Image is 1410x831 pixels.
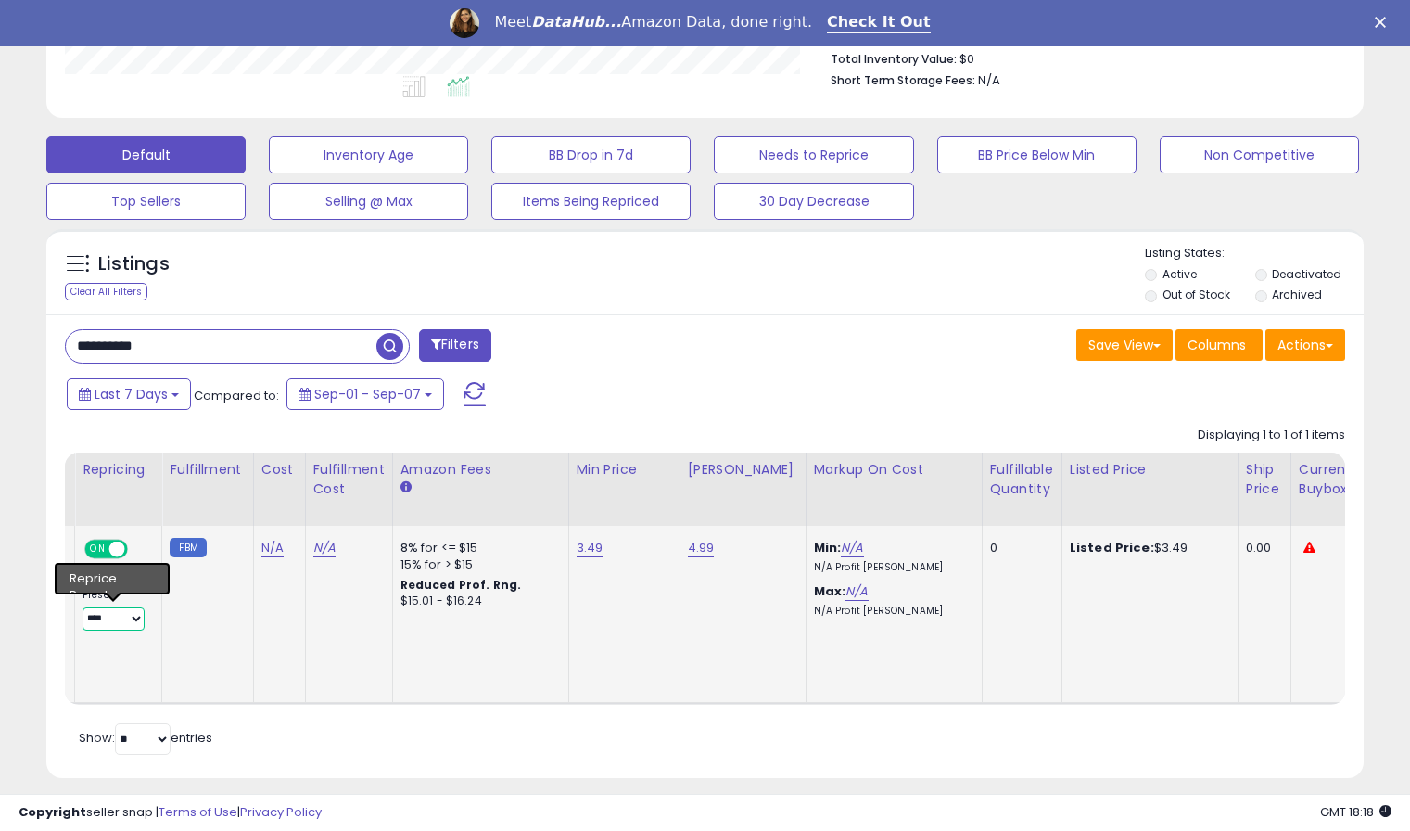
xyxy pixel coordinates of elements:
div: Clear All Filters [65,283,147,300]
p: Listing States: [1145,245,1364,262]
div: Cost [261,460,298,479]
span: Show: entries [79,729,212,747]
div: Min Price [577,460,672,479]
button: Inventory Age [269,136,468,173]
div: Meet Amazon Data, done right. [494,13,812,32]
div: Displaying 1 to 1 of 1 items [1198,427,1345,444]
p: N/A Profit [PERSON_NAME] [814,605,968,618]
button: Actions [1265,329,1345,361]
button: 30 Day Decrease [714,183,913,220]
button: Sep-01 - Sep-07 [286,378,444,410]
button: Selling @ Max [269,183,468,220]
span: Last 7 Days [95,385,168,403]
button: Columns [1175,329,1263,361]
small: Amazon Fees. [400,479,412,496]
a: 3.49 [577,539,603,557]
div: [PERSON_NAME] [688,460,798,479]
div: Amazon Fees [400,460,561,479]
label: Archived [1272,287,1322,302]
small: FBM [170,538,206,557]
div: $3.49 [1070,540,1224,556]
a: N/A [313,539,336,557]
span: ON [86,542,109,557]
div: 8% for <= $15 [400,540,554,556]
span: Compared to: [194,387,279,404]
label: Out of Stock [1162,287,1230,302]
a: Terms of Use [159,803,237,821]
b: Total Inventory Value: [831,51,957,67]
button: Filters [419,329,491,362]
strong: Copyright [19,803,86,821]
span: Sep-01 - Sep-07 [314,385,421,403]
li: $0 [831,46,1331,69]
button: Last 7 Days [67,378,191,410]
div: Fulfillable Quantity [990,460,1054,499]
button: Non Competitive [1160,136,1359,173]
label: Deactivated [1272,266,1341,282]
b: Min: [814,539,842,556]
div: Fulfillment Cost [313,460,385,499]
span: N/A [978,71,1000,89]
div: Repricing [83,460,154,479]
img: Profile image for Georgie [450,8,479,38]
i: DataHub... [531,13,621,31]
button: Top Sellers [46,183,246,220]
b: Reduced Prof. Rng. [400,577,522,593]
div: Close [1375,17,1393,28]
div: seller snap | | [19,804,322,822]
a: Privacy Policy [240,803,322,821]
button: Items Being Repriced [491,183,691,220]
b: Listed Price: [1070,539,1154,556]
label: Active [1162,266,1197,282]
div: Preset: [83,589,147,631]
button: BB Price Below Min [937,136,1137,173]
button: BB Drop in 7d [491,136,691,173]
div: 15% for > $15 [400,556,554,573]
div: Ship Price [1246,460,1283,499]
p: N/A Profit [PERSON_NAME] [814,561,968,574]
div: Current Buybox Price [1299,460,1394,499]
a: N/A [845,582,868,601]
button: Default [46,136,246,173]
a: 4.99 [688,539,715,557]
span: Columns [1188,336,1246,354]
a: N/A [261,539,284,557]
b: Max: [814,582,846,600]
div: 0 [990,540,1048,556]
div: $15.01 - $16.24 [400,594,554,609]
span: OFF [125,542,155,557]
button: Save View [1076,329,1173,361]
b: Short Term Storage Fees: [831,72,975,88]
div: 0.00 [1246,540,1277,556]
button: Needs to Reprice [714,136,913,173]
span: 2025-09-15 18:18 GMT [1320,803,1391,821]
a: N/A [841,539,863,557]
div: Fulfillment [170,460,245,479]
a: Check It Out [827,13,931,33]
th: The percentage added to the cost of goods (COGS) that forms the calculator for Min & Max prices. [806,453,982,526]
div: Markup on Cost [814,460,974,479]
div: Listed Price [1070,460,1230,479]
div: Amazon AI [83,569,147,585]
h5: Listings [98,251,170,277]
